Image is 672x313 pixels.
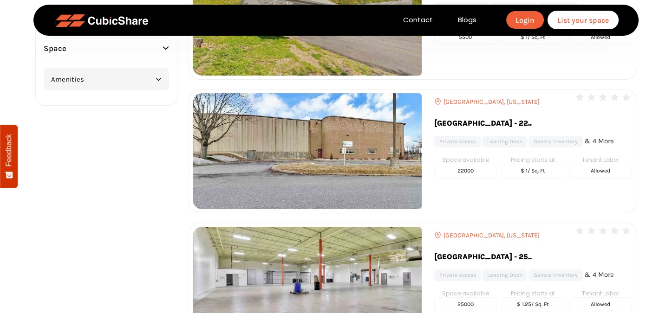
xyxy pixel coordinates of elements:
h5: $ 1/ sq. ft [502,164,564,179]
span: [GEOGRAPHIC_DATA], [US_STATE] [444,232,540,239]
img: Location Image [193,93,422,209]
a: Blogs [445,15,489,26]
h5: 22000 [434,164,497,179]
ul: & 5 More [434,2,632,16]
ul: & 4 More [434,136,632,149]
h6: Tenant Labor [569,156,632,164]
a: Private access [490,2,536,14]
h6: Pricing starts at [502,156,564,164]
a: Security Cameras [434,2,489,14]
a: Contact [391,15,445,26]
a: Loading Dock [482,136,527,148]
span: [GEOGRAPHIC_DATA], [US_STATE] [444,98,540,105]
h6: Tenant Labor [569,290,632,297]
h5: $ 1/ sq. ft [502,30,564,45]
h6: Pricing starts at [502,290,564,297]
img: content_location_icon.png [434,231,442,239]
span: Amenities [51,75,84,84]
h5: Allowed [569,164,632,179]
a: Login [506,11,544,29]
a: [GEOGRAPHIC_DATA] - 25.. [434,249,617,269]
a: Private access [434,269,481,281]
a: Private access [434,136,481,148]
span: Space [44,41,66,55]
button: Amenities [44,68,169,90]
h5: Allowed [569,297,632,312]
h6: Space available [434,156,497,164]
a: Wood Work [538,2,577,14]
a: General inventory [528,136,582,148]
a: [GEOGRAPHIC_DATA] - 22.. [434,115,617,136]
h6: Space available [434,290,497,297]
button: Space [44,41,169,55]
h5: $ 1.25/ sq. ft [502,297,564,312]
h5: Allowed [569,30,632,45]
ul: & 4 More [434,269,632,283]
a: General inventory [528,269,582,281]
a: List your space [548,11,619,29]
img: content_location_icon.png [434,98,442,105]
span: Feedback [5,134,13,166]
h5: 25000 [434,297,497,312]
h5: 5500 [434,30,497,45]
a: Loading Dock [482,269,527,281]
